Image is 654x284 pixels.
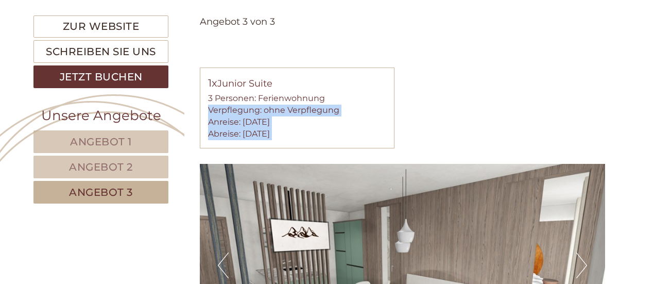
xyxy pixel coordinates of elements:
span: Angebot 1 [70,136,132,148]
a: Zur Website [33,15,168,38]
button: Previous [218,253,229,278]
b: ohne Verpflegung [264,105,339,115]
b: [DATE] [243,129,270,139]
span: Angebot 2 [69,161,133,173]
b: 1x [208,77,217,89]
small: Anreise: [208,117,240,127]
a: Jetzt buchen [33,65,168,88]
small: Abreise: [208,129,240,139]
span: Angebot 3 von 3 [200,16,275,27]
div: Unsere Angebote [33,106,168,125]
div: Junior Suite [208,76,387,93]
b: Ferienwohnung [258,93,325,103]
small: Verpflegung: [208,105,262,115]
button: Next [576,253,587,278]
a: Schreiben Sie uns [33,40,168,63]
div: Angebot 3 [200,33,271,52]
span: Angebot 3 [69,186,133,198]
small: 3 Personen: [208,93,256,103]
b: [DATE] [243,117,270,127]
